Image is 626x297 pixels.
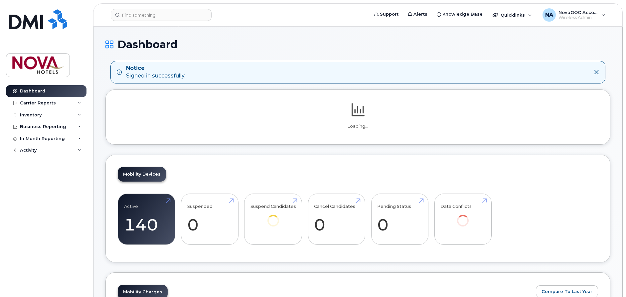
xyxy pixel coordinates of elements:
[118,167,166,182] a: Mobility Devices
[377,197,422,241] a: Pending Status 0
[250,197,296,235] a: Suspend Candidates
[187,197,232,241] a: Suspended 0
[124,197,169,241] a: Active 140
[440,197,485,235] a: Data Conflicts
[118,123,598,129] p: Loading...
[126,65,185,72] strong: Notice
[126,65,185,80] div: Signed in successfully.
[542,288,592,295] span: Compare To Last Year
[105,39,610,50] h1: Dashboard
[314,197,359,241] a: Cancel Candidates 0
